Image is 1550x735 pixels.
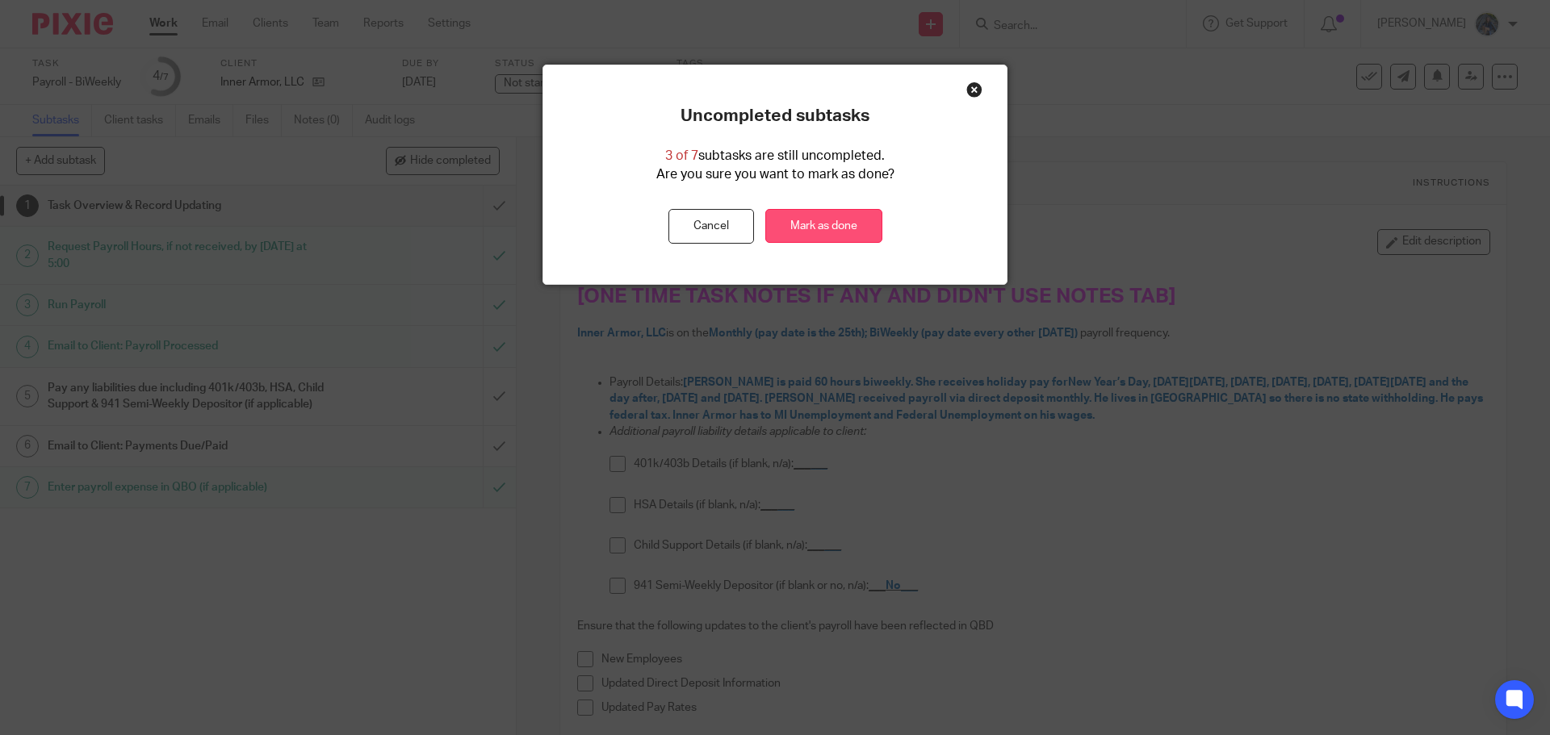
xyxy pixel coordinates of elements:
[668,209,754,244] button: Cancel
[765,209,882,244] a: Mark as done
[656,165,894,184] p: Are you sure you want to mark as done?
[681,106,869,127] p: Uncompleted subtasks
[665,147,885,165] p: subtasks are still uncompleted.
[966,81,982,98] div: Close this dialog window
[665,149,698,162] span: 3 of 7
